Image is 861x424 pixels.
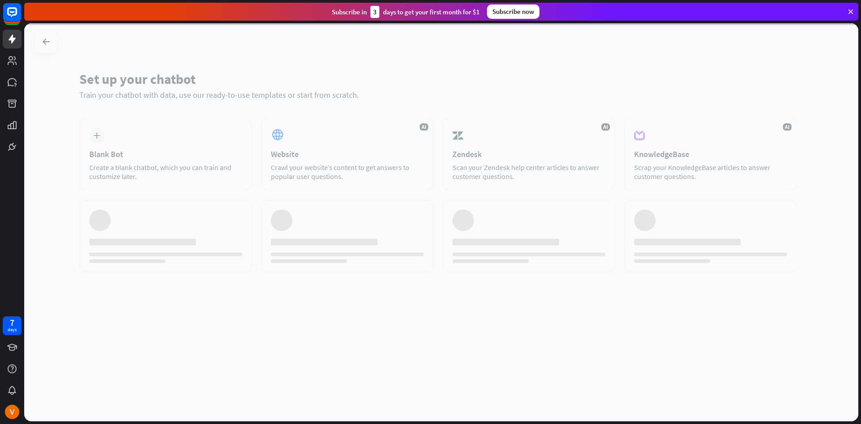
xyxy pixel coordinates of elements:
[332,6,480,18] div: Subscribe in days to get your first month for $1
[10,319,14,327] div: 7
[8,327,17,333] div: days
[487,4,539,19] div: Subscribe now
[370,6,379,18] div: 3
[3,316,22,335] a: 7 days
